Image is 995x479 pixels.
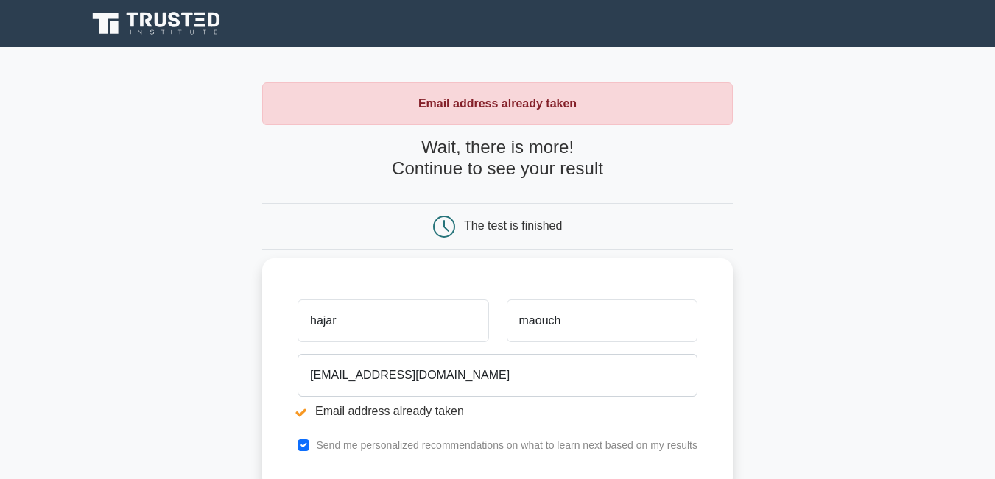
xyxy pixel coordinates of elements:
[464,219,562,232] div: The test is finished
[418,97,577,110] strong: Email address already taken
[316,439,697,451] label: Send me personalized recommendations on what to learn next based on my results
[298,299,488,342] input: First name
[507,299,697,342] input: Last name
[298,402,697,420] li: Email address already taken
[298,354,697,397] input: Email
[262,137,733,180] h4: Wait, there is more! Continue to see your result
